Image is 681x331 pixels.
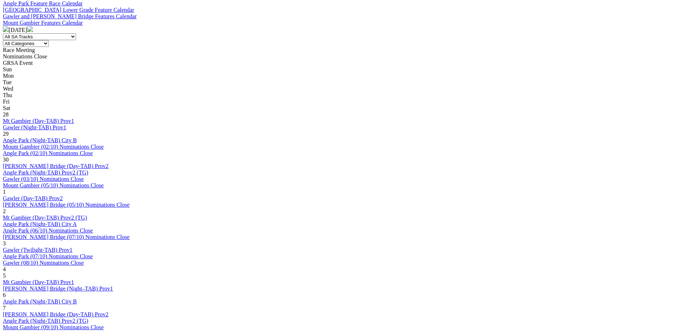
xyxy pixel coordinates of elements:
a: Mt Gambier (Day-TAB) Prov2 (TG) [3,215,87,221]
span: 5 [3,273,6,279]
a: Gawler (03/10) Nominations Close [3,176,84,182]
span: 1 [3,189,6,195]
span: 7 [3,305,6,311]
a: Gawler (Day-TAB) Prov2 [3,195,63,201]
a: [PERSON_NAME] Bridge (Day-TAB) Prov2 [3,311,108,317]
a: [PERSON_NAME] Bridge (07/10) Nominations Close [3,234,130,240]
a: Angle Park (Night-TAB) Prov2 (TG) [3,169,88,176]
a: Mt Gambier (Day-TAB) Prov1 [3,279,74,285]
a: Angle Park (Night-TAB) City B [3,137,77,143]
span: 2 [3,208,6,214]
div: Fri [3,99,678,105]
a: Mount Gambier (09/10) Nominations Close [3,324,104,330]
span: 4 [3,266,6,272]
a: [PERSON_NAME] Bridge (Night–TAB) Prov1 [3,286,113,292]
a: Angle Park (Night-TAB) Prov2 (TG) [3,318,88,324]
div: Nominations Close [3,53,678,60]
a: Gawler (Twilight-TAB) Prov1 [3,247,73,253]
a: Gawler (08/10) Nominations Close [3,260,84,266]
a: Angle Park (Night-TAB) City A [3,221,77,227]
div: Sat [3,105,678,111]
a: Angle Park (07/10) Nominations Close [3,253,93,259]
div: Wed [3,86,678,92]
a: Mount Gambier (05/10) Nominations Close [3,182,104,188]
img: chevron-left-pager-white.svg [3,26,9,32]
a: Mount Gambier Features Calendar [3,20,83,26]
a: Angle Park (02/10) Nominations Close [3,150,93,156]
span: 28 [3,111,9,117]
a: Angle Park Feature Race Calendar [3,0,83,6]
div: [DATE] [3,26,678,33]
img: chevron-right-pager-white.svg [27,26,33,32]
span: 6 [3,292,6,298]
a: Gawler (Night-TAB) Prov1 [3,124,66,130]
div: Tue [3,79,678,86]
a: [PERSON_NAME] Bridge (Day-TAB) Prov2 [3,163,108,169]
span: 30 [3,157,9,163]
span: 3 [3,240,6,246]
span: 29 [3,131,9,137]
a: Mt Gambier (Day-TAB) Prov1 [3,118,74,124]
a: Angle Park (Night-TAB) City B [3,298,77,304]
div: GRSA Event [3,60,678,66]
a: [GEOGRAPHIC_DATA] Lower Grade Feature Calendar [3,7,134,13]
a: Gawler and [PERSON_NAME] Bridge Features Calendar [3,13,137,19]
a: Angle Park (06/10) Nominations Close [3,227,93,234]
div: Mon [3,73,678,79]
div: Race Meeting [3,47,678,53]
div: Sun [3,66,678,73]
div: Thu [3,92,678,99]
a: [PERSON_NAME] Bridge (05/10) Nominations Close [3,202,130,208]
a: Mount Gambier (02/10) Nominations Close [3,144,104,150]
